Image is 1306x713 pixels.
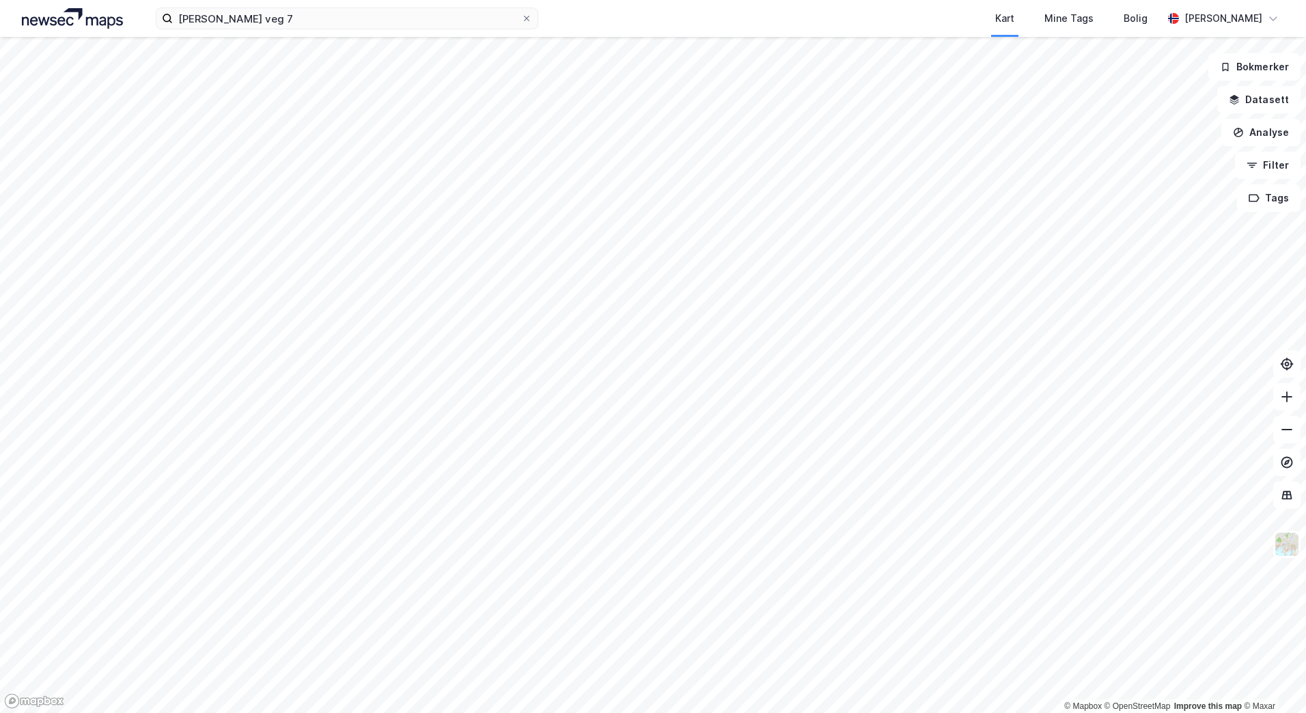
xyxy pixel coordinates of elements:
[1184,10,1262,27] div: [PERSON_NAME]
[1238,647,1306,713] div: Kontrollprogram for chat
[1237,184,1301,212] button: Tags
[1124,10,1148,27] div: Bolig
[1208,53,1301,81] button: Bokmerker
[1064,701,1102,711] a: Mapbox
[1235,152,1301,179] button: Filter
[1104,701,1171,711] a: OpenStreetMap
[22,8,123,29] img: logo.a4113a55bc3d86da70a041830d287a7e.svg
[1217,86,1301,113] button: Datasett
[173,8,521,29] input: Søk på adresse, matrikkel, gårdeiere, leietakere eller personer
[995,10,1014,27] div: Kart
[1174,701,1242,711] a: Improve this map
[1044,10,1094,27] div: Mine Tags
[4,693,64,709] a: Mapbox homepage
[1238,647,1306,713] iframe: Chat Widget
[1274,531,1300,557] img: Z
[1221,119,1301,146] button: Analyse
